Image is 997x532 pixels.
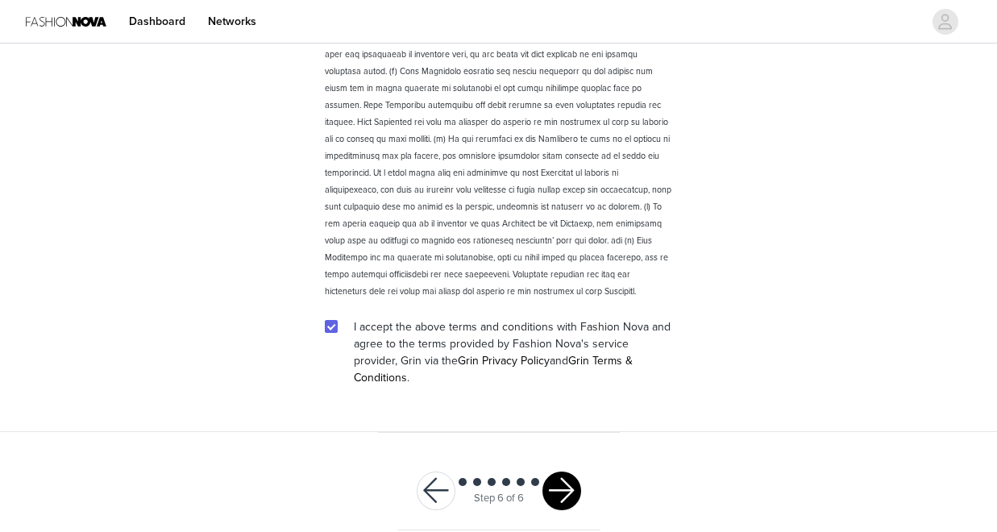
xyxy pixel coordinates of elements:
[198,3,266,39] a: Networks
[937,9,953,35] div: avatar
[474,491,524,507] div: Step 6 of 6
[458,354,550,368] a: Grin Privacy Policy
[119,3,195,39] a: Dashboard
[26,3,106,39] img: Fashion Nova Logo
[354,320,671,384] span: I accept the above terms and conditions with Fashion Nova and agree to the terms provided by Fash...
